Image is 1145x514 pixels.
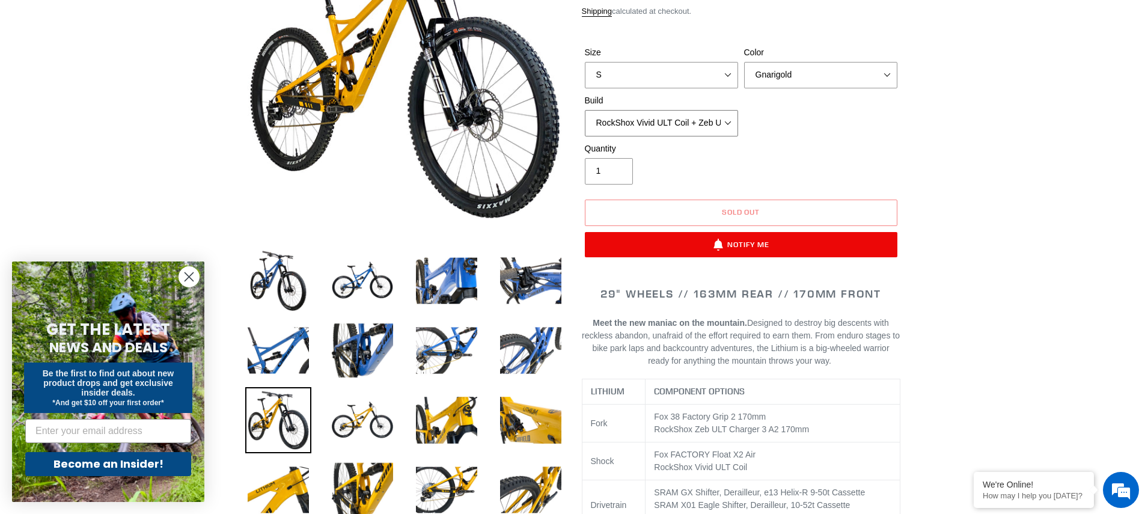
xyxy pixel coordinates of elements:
span: Be the first to find out about new product drops and get exclusive insider deals. [43,369,174,397]
td: RockShox mm [646,405,900,442]
img: Load image into Gallery viewer, LITHIUM - Complete Bike [329,248,395,314]
td: Fork [582,405,646,442]
button: Notify Me [585,232,897,257]
textarea: Type your message and hit 'Enter' [6,328,229,370]
span: NEWS AND DEALS [49,338,168,357]
span: . [829,356,831,366]
span: From enduro stages to bike park laps and backcountry adventures, the Lithium is a big-wheeled war... [592,331,900,366]
label: Build [585,94,738,107]
img: d_696896380_company_1647369064580_696896380 [38,60,69,90]
th: LITHIUM [582,379,646,405]
img: Load image into Gallery viewer, LITHIUM - Complete Bike [414,248,480,314]
span: GET THE LATEST [46,319,170,340]
button: Sold out [585,200,897,226]
label: Size [585,46,738,59]
div: calculated at checkout. [582,5,900,17]
label: Quantity [585,142,738,155]
span: Sold out [722,207,760,216]
img: Load image into Gallery viewer, LITHIUM - Complete Bike [329,387,395,453]
p: How may I help you today? [983,491,1085,500]
button: Close dialog [179,266,200,287]
span: Zeb ULT Charger 3 A2 170 [695,424,795,434]
img: Load image into Gallery viewer, LITHIUM - Complete Bike [498,387,564,453]
th: COMPONENT OPTIONS [646,379,900,405]
div: We're Online! [983,480,1085,489]
div: Minimize live chat window [197,6,226,35]
label: Color [744,46,897,59]
td: Shock [582,442,646,480]
img: Load image into Gallery viewer, LITHIUM - Complete Bike [498,317,564,384]
div: Navigation go back [13,66,31,84]
img: Load image into Gallery viewer, LITHIUM - Complete Bike [245,387,311,453]
b: Meet the new maniac on the mountain. [593,318,747,328]
span: *And get $10 off your first order* [52,399,163,407]
td: Fox FACTORY Float X2 Air RockShox Vivid ULT Coil [646,442,900,480]
img: Load image into Gallery viewer, LITHIUM - Complete Bike [414,387,480,453]
button: Become an Insider! [25,452,191,476]
span: Fox 38 Factory Grip 2 170mm [654,412,766,421]
img: Load image into Gallery viewer, LITHIUM - Complete Bike [498,248,564,314]
img: Load image into Gallery viewer, LITHIUM - Complete Bike [245,317,311,384]
span: 29" WHEELS // 163mm REAR // 170mm FRONT [600,287,881,301]
span: We're online! [70,151,166,273]
img: Load image into Gallery viewer, LITHIUM - Complete Bike [414,317,480,384]
img: Load image into Gallery viewer, LITHIUM - Complete Bike [329,317,395,384]
input: Enter your email address [25,419,191,443]
img: Load image into Gallery viewer, LITHIUM - Complete Bike [245,248,311,314]
span: Designed to destroy big descents with reckless abandon, unafraid of the effort required to earn t... [582,318,900,366]
div: Chat with us now [81,67,220,83]
a: Shipping [582,7,612,17]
